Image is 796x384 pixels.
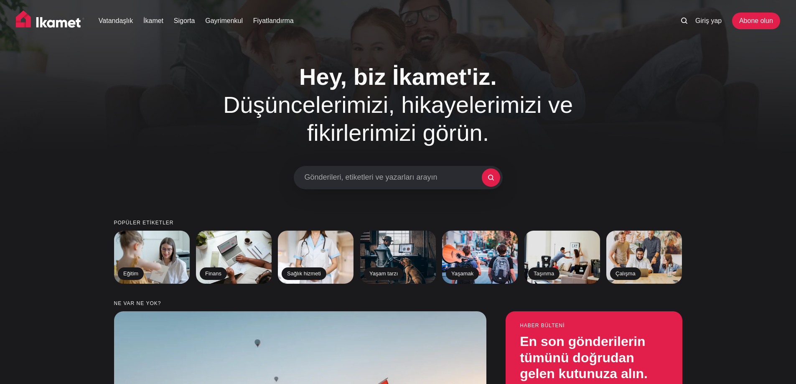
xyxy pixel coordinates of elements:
font: Abone olun [739,17,773,24]
font: Finans [205,270,221,277]
font: Giriş yap [695,17,722,24]
img: İkamet evi [16,10,84,31]
font: Eğitim [123,270,138,277]
a: Fiyatlandırma [253,16,294,26]
font: En son gönderilerin tümünü doğrudan gelen kutunuza alın. [520,334,648,381]
font: Sağlık hizmeti [287,270,321,277]
font: Fiyatlandırma [253,17,294,24]
font: Hey, biz İkamet'iz. [299,64,497,90]
a: Eğitim [114,231,190,284]
a: Sigorta [174,16,195,26]
a: Finans [196,231,272,284]
a: Abone olun [732,13,780,29]
font: İkamet [143,17,163,24]
font: Popüler etiketler [114,220,174,226]
font: Düşüncelerimizi, hikayelerimizi ve fikirlerimizi görün. [223,92,573,146]
a: Çalışma [606,231,682,284]
a: Vatandaşlık [99,16,133,26]
a: Taşınma [524,231,600,284]
a: Sağlık hizmeti [278,231,353,284]
font: Gayrimenkul [205,17,243,24]
a: İkamet [143,16,163,26]
font: Haber bülteni [520,323,565,328]
a: Gayrimenkul [205,16,243,26]
font: Yaşam tarzı [369,270,398,277]
font: Gönderileri, etiketleri ve yazarları arayın [305,173,437,181]
font: Yaşamak [451,270,473,277]
font: Taşınma [534,270,554,277]
a: Yaşam tarzı [360,231,436,284]
font: Ne var ne yok? [114,300,161,306]
font: Sigorta [174,17,195,24]
a: Yaşamak [442,231,518,284]
a: Giriş yap [695,16,722,26]
font: Vatandaşlık [99,17,133,24]
font: Çalışma [615,270,636,277]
